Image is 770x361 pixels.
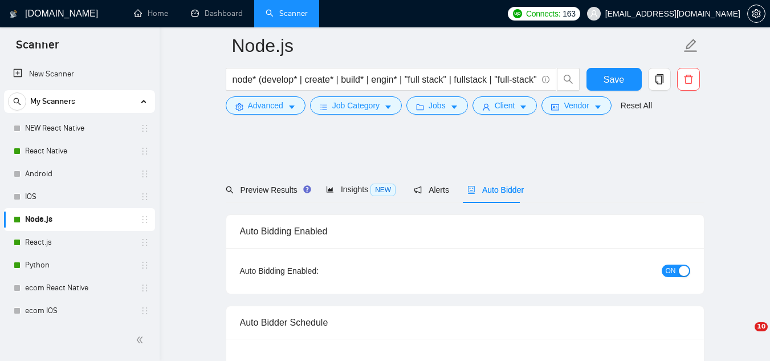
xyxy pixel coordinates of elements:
[541,96,611,115] button: idcardVendorcaret-down
[30,90,75,113] span: My Scanners
[495,99,515,112] span: Client
[233,72,537,87] input: Search Freelance Jobs...
[266,9,308,18] a: searchScanner
[9,98,26,106] span: search
[557,74,579,84] span: search
[542,76,549,83] span: info-circle
[414,186,422,194] span: notification
[25,254,133,277] a: Python
[140,283,149,293] span: holder
[648,68,671,91] button: copy
[310,96,402,115] button: barsJob Categorycaret-down
[678,74,699,84] span: delete
[140,192,149,201] span: holder
[513,9,522,18] img: upwork-logo.png
[140,238,149,247] span: holder
[140,147,149,156] span: holder
[683,38,698,53] span: edit
[226,96,305,115] button: settingAdvancedcaret-down
[326,185,396,194] span: Insights
[191,9,243,18] a: dashboardDashboard
[8,92,26,111] button: search
[747,9,765,18] a: setting
[25,299,133,322] a: ecom IOS
[232,31,681,60] input: Scanner name...
[25,277,133,299] a: ecom React Native
[731,322,759,350] iframe: Intercom live chat
[240,306,690,339] div: Auto Bidder Schedule
[526,7,560,20] span: Connects:
[288,103,296,111] span: caret-down
[406,96,468,115] button: folderJobscaret-down
[10,5,18,23] img: logo
[248,99,283,112] span: Advanced
[140,306,149,315] span: holder
[472,96,537,115] button: userClientcaret-down
[140,169,149,179] span: holder
[482,103,490,111] span: user
[467,185,524,194] span: Auto Bidder
[140,215,149,224] span: holder
[25,117,133,140] a: NEW React Native
[320,103,328,111] span: bars
[467,186,475,194] span: robot
[240,265,390,277] div: Auto Bidding Enabled:
[590,10,598,18] span: user
[370,184,396,196] span: NEW
[7,36,68,60] span: Scanner
[649,74,670,84] span: copy
[416,103,424,111] span: folder
[621,99,652,112] a: Reset All
[4,63,155,86] li: New Scanner
[450,103,458,111] span: caret-down
[140,124,149,133] span: holder
[25,163,133,185] a: Android
[302,184,312,194] div: Tooltip anchor
[414,185,449,194] span: Alerts
[557,68,580,91] button: search
[677,68,700,91] button: delete
[384,103,392,111] span: caret-down
[240,215,690,248] div: Auto Bidding Enabled
[326,185,334,193] span: area-chart
[4,90,155,345] li: My Scanners
[604,72,624,87] span: Save
[747,5,765,23] button: setting
[140,261,149,270] span: holder
[586,68,642,91] button: Save
[748,9,765,18] span: setting
[594,103,602,111] span: caret-down
[666,265,676,277] span: ON
[332,99,380,112] span: Job Category
[429,99,446,112] span: Jobs
[563,7,575,20] span: 163
[136,334,147,346] span: double-left
[25,140,133,163] a: React Native
[519,103,527,111] span: caret-down
[551,103,559,111] span: idcard
[25,231,133,254] a: React.js
[25,208,133,231] a: Node.js
[226,185,308,194] span: Preview Results
[235,103,243,111] span: setting
[134,9,168,18] a: homeHome
[25,185,133,208] a: IOS
[564,99,589,112] span: Vendor
[226,186,234,194] span: search
[755,322,768,331] span: 10
[13,63,146,86] a: New Scanner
